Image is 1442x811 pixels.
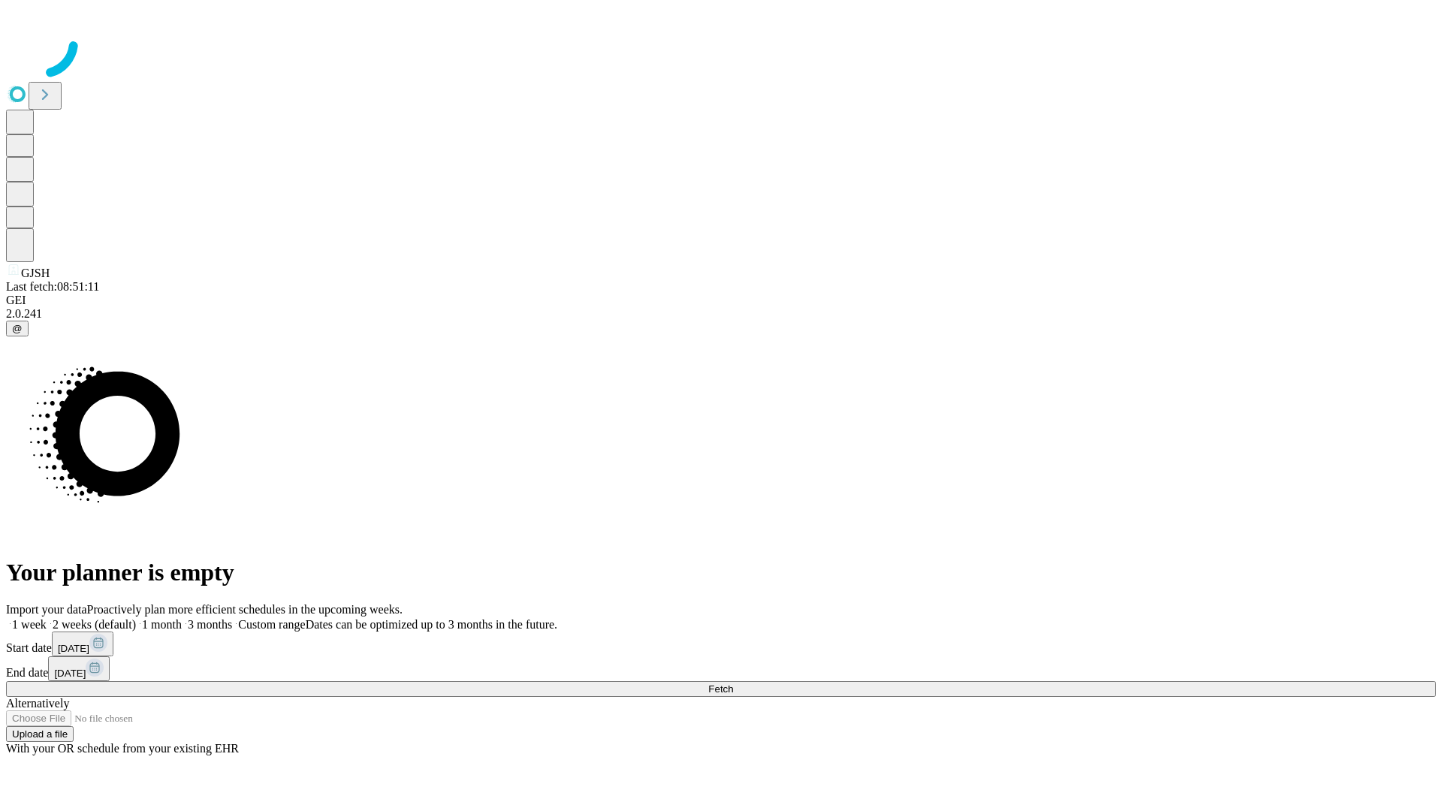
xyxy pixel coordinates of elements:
[6,656,1436,681] div: End date
[6,559,1436,586] h1: Your planner is empty
[6,742,239,755] span: With your OR schedule from your existing EHR
[53,618,136,631] span: 2 weeks (default)
[6,697,69,710] span: Alternatively
[238,618,305,631] span: Custom range
[12,618,47,631] span: 1 week
[87,603,403,616] span: Proactively plan more efficient schedules in the upcoming weeks.
[6,681,1436,697] button: Fetch
[6,294,1436,307] div: GEI
[188,618,232,631] span: 3 months
[21,267,50,279] span: GJSH
[142,618,182,631] span: 1 month
[708,683,733,695] span: Fetch
[6,603,87,616] span: Import your data
[6,726,74,742] button: Upload a file
[54,668,86,679] span: [DATE]
[58,643,89,654] span: [DATE]
[12,323,23,334] span: @
[6,280,99,293] span: Last fetch: 08:51:11
[52,632,113,656] button: [DATE]
[306,618,557,631] span: Dates can be optimized up to 3 months in the future.
[6,321,29,336] button: @
[6,307,1436,321] div: 2.0.241
[48,656,110,681] button: [DATE]
[6,632,1436,656] div: Start date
